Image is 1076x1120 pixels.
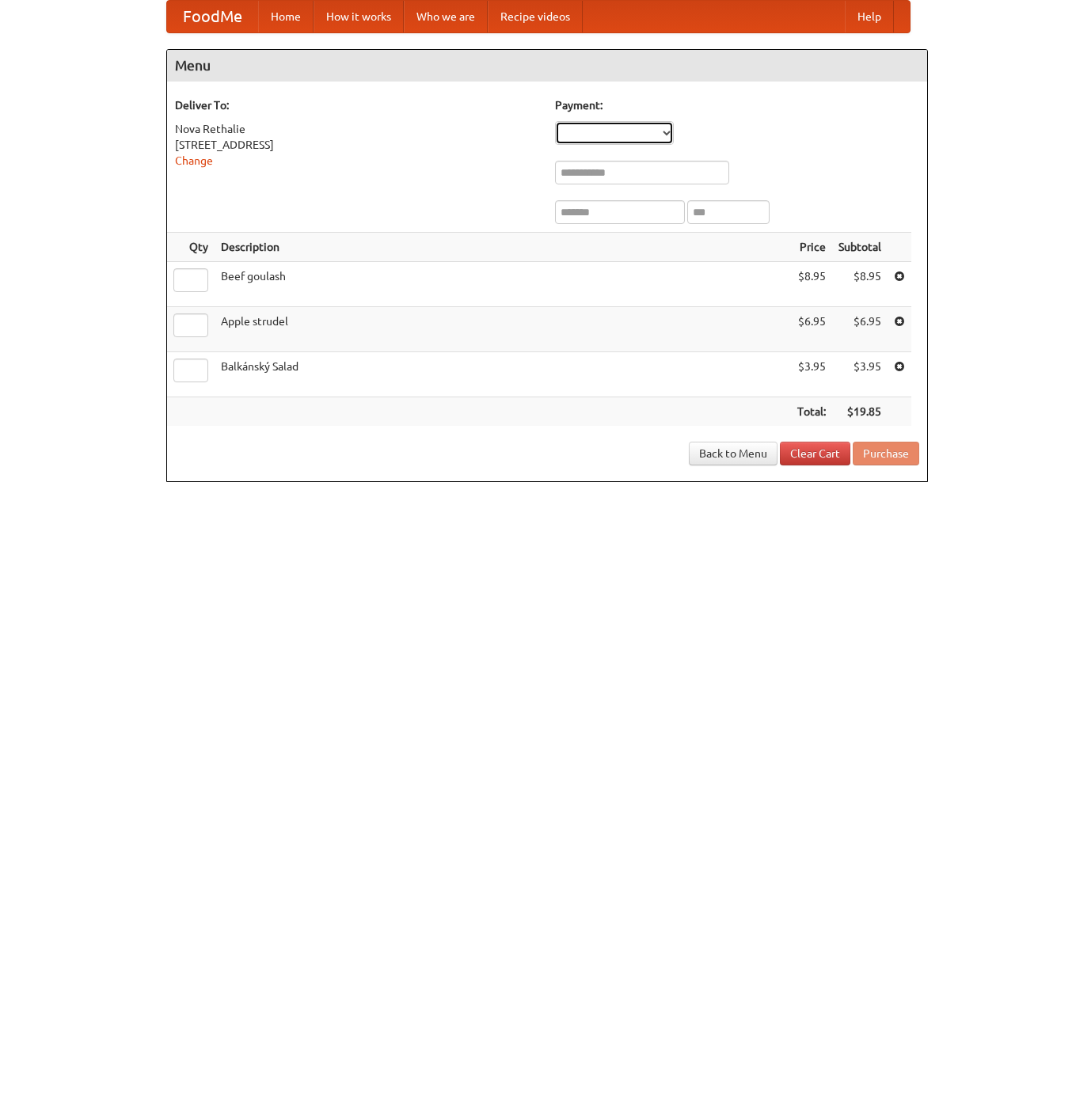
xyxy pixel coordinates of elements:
th: Description [215,233,791,262]
td: $3.95 [791,352,832,397]
td: Balkánský Salad [215,352,791,397]
th: Subtotal [832,233,888,262]
td: $8.95 [791,262,832,307]
h4: Menu [167,50,927,82]
h5: Payment: [555,97,919,113]
a: Help [845,1,894,32]
td: Apple strudel [215,307,791,352]
a: Back to Menu [689,442,778,465]
th: $19.85 [832,397,888,427]
a: Recipe videos [488,1,583,32]
button: Purchase [853,442,919,465]
a: Who we are [404,1,488,32]
th: Total: [791,397,832,427]
a: Change [175,154,213,167]
a: Clear Cart [780,442,850,465]
th: Price [791,233,832,262]
a: Home [258,1,314,32]
td: Beef goulash [215,262,791,307]
div: [STREET_ADDRESS] [175,137,539,153]
th: Qty [167,233,215,262]
td: $6.95 [791,307,832,352]
div: Nova Rethalie [175,121,539,137]
h5: Deliver To: [175,97,539,113]
a: FoodMe [167,1,258,32]
td: $3.95 [832,352,888,397]
td: $6.95 [832,307,888,352]
a: How it works [314,1,404,32]
td: $8.95 [832,262,888,307]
